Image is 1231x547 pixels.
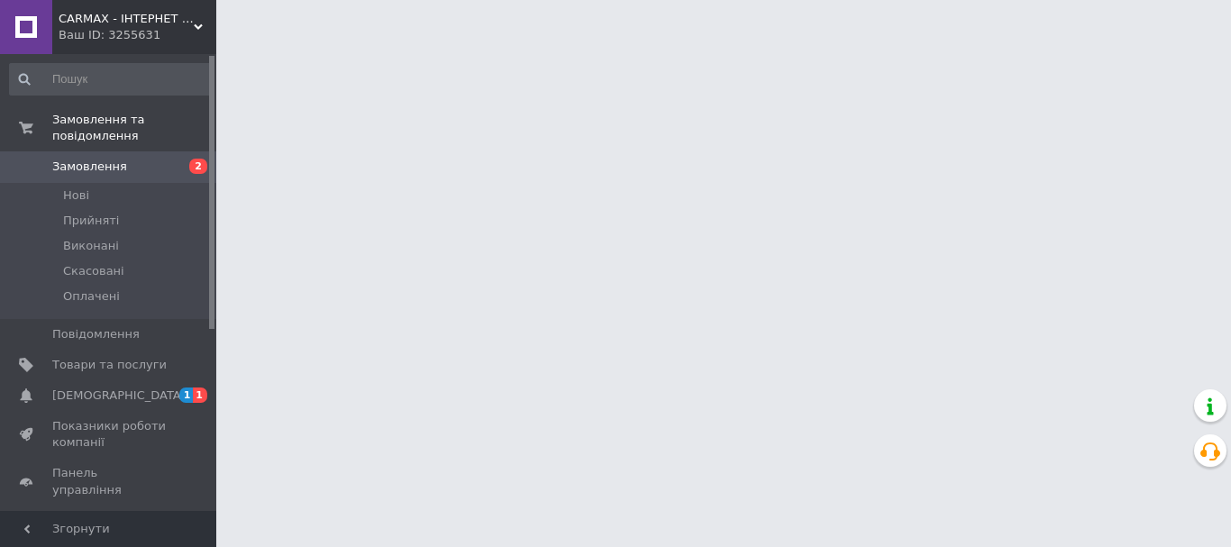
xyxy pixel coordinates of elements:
[189,159,207,174] span: 2
[52,418,167,451] span: Показники роботи компанії
[52,465,167,497] span: Панель управління
[52,326,140,342] span: Повідомлення
[63,263,124,279] span: Скасовані
[59,27,216,43] div: Ваш ID: 3255631
[52,159,127,175] span: Замовлення
[9,63,213,96] input: Пошук
[63,288,120,305] span: Оплачені
[179,387,194,403] span: 1
[59,11,194,27] span: CARMAX - ІНТЕРНЕТ МАГАЗИН АВТОЗАПЧАСТИН
[63,187,89,204] span: Нові
[193,387,207,403] span: 1
[52,387,186,404] span: [DEMOGRAPHIC_DATA]
[52,112,216,144] span: Замовлення та повідомлення
[63,213,119,229] span: Прийняті
[52,357,167,373] span: Товари та послуги
[63,238,119,254] span: Виконані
